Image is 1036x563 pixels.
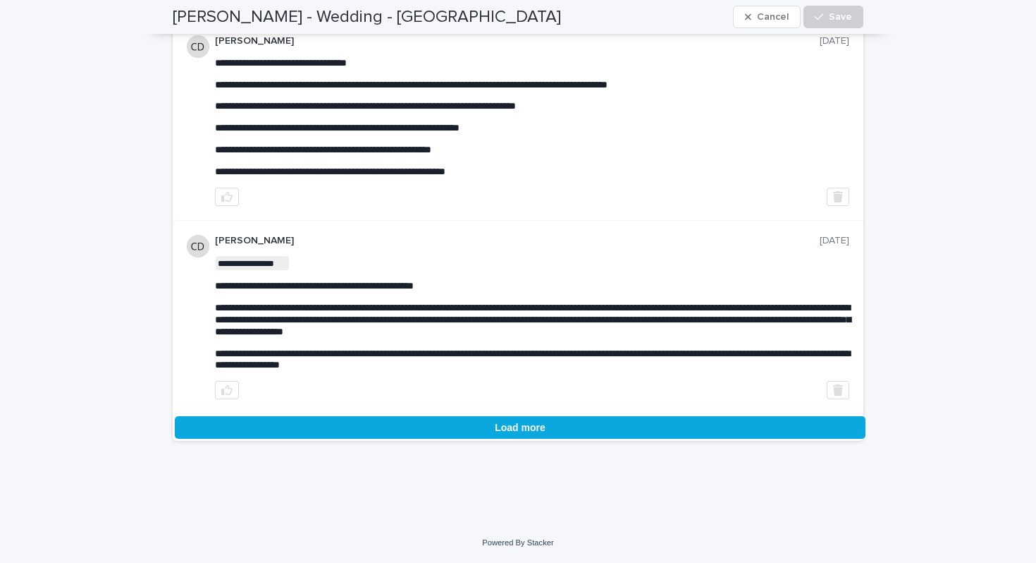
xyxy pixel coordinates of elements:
p: [DATE] [820,235,849,247]
h2: [PERSON_NAME] - Wedding - [GEOGRAPHIC_DATA] [173,7,561,28]
button: Cancel [733,6,801,28]
button: like this post [215,381,239,399]
button: Save [803,6,863,28]
p: [PERSON_NAME] [215,235,820,247]
button: Load more [175,416,865,439]
span: Cancel [757,12,789,22]
span: Save [829,12,852,22]
a: Powered By Stacker [482,538,553,547]
button: Delete post [827,381,849,399]
p: [DATE] [820,35,849,47]
button: like this post [215,188,239,206]
p: [PERSON_NAME] [215,35,820,47]
button: Delete post [827,188,849,206]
